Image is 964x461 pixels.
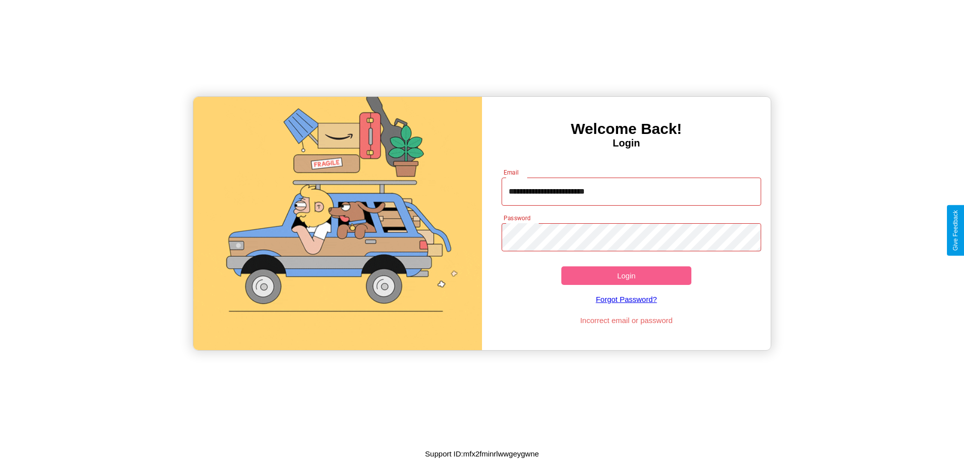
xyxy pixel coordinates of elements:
h3: Welcome Back! [482,120,771,137]
label: Email [504,168,519,177]
p: Support ID: mfx2fminrlwwgeygwne [425,447,539,460]
p: Incorrect email or password [497,314,757,327]
label: Password [504,214,530,222]
button: Login [561,266,691,285]
a: Forgot Password? [497,285,757,314]
div: Give Feedback [952,210,959,251]
img: gif [193,97,482,350]
h4: Login [482,137,771,149]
